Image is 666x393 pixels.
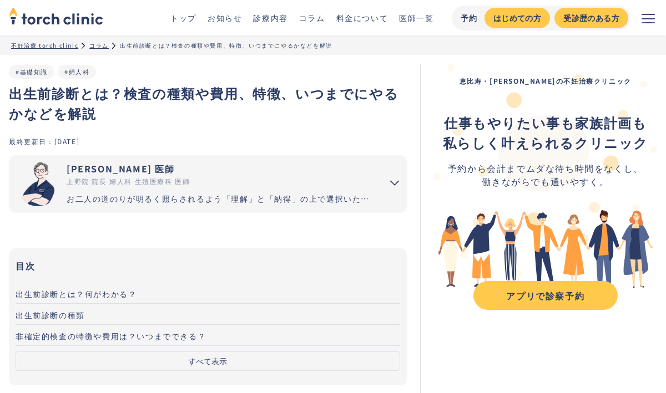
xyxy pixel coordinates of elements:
a: home [9,8,103,28]
a: 医師一覧 [399,12,433,23]
a: トップ [170,12,196,23]
a: 出生前診断とは？何がわかる？ [16,283,400,304]
a: 出生前診断の種類 [16,304,400,325]
span: 出生前診断とは？何がわかる？ [16,288,137,299]
div: 出生前診断とは？検査の種類や費用、特徴、いつまでにやるかなどを解説 [120,41,332,49]
ul: パンくずリスト [11,41,655,49]
a: はじめての方 [485,8,550,28]
a: [PERSON_NAME] 医師 上野院 院長 婦人科 生殖医療科 医師 お二人の道のりが明るく照らされるよう「理解」と「納得」の上で選択いただく過程を大切にしています。エビデンスに基づいた高水... [9,155,374,213]
div: お二人の道のりが明るく照らされるよう「理解」と「納得」の上で選択いただく過程を大切にしています。エビデンスに基づいた高水準の医療提供により「幸せな家族計画の実現」をお手伝いさせていただきます。 [67,193,374,205]
div: [DATE] [54,136,80,146]
a: 非確定的検査の特徴や費用は？いつまでできる？ [16,325,400,346]
a: #基礎知識 [16,67,48,76]
div: 受診歴のある方 [563,12,619,24]
h1: 出生前診断とは？検査の種類や費用、特徴、いつまでにやるかなどを解説 [9,83,407,123]
img: 市山 卓彦 [16,162,60,206]
a: 受診歴のある方 [554,8,628,28]
a: 料金について [336,12,389,23]
strong: 仕事もやりたい事も家族計画も [444,113,647,132]
button: すべて表示 [16,351,400,371]
a: 不妊治療 torch clinic [11,41,78,49]
a: お知らせ [208,12,242,23]
div: [PERSON_NAME] 医師 [67,162,374,175]
strong: 私らしく叶えられるクリニック [443,132,648,152]
a: 診療内容 [253,12,287,23]
div: ‍ ‍ [443,113,648,152]
span: 非確定的検査の特徴や費用は？いつまでできる？ [16,330,206,341]
div: 上野院 院長 婦人科 生殖医療科 医師 [67,176,374,186]
div: アプリで診察予約 [483,289,608,302]
a: コラム [89,41,109,49]
a: コラム [299,12,325,23]
img: torch clinic [9,3,103,28]
span: 出生前診断の種類 [16,309,85,320]
div: 最終更新日： [9,136,54,146]
div: はじめての方 [493,12,541,24]
h3: 目次 [16,257,400,274]
summary: 市山 卓彦 [PERSON_NAME] 医師 上野院 院長 婦人科 生殖医療科 医師 お二人の道のりが明るく照らされるよう「理解」と「納得」の上で選択いただく過程を大切にしています。エビデンスに... [9,155,407,213]
div: 予約 [461,12,478,24]
strong: 恵比寿・[PERSON_NAME]の不妊治療クリニック [460,76,632,85]
a: #婦人科 [64,67,89,76]
a: アプリで診察予約 [473,281,618,310]
div: 予約から会計までムダな待ち時間をなくし、 働きながらでも通いやすく。 [443,161,648,188]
